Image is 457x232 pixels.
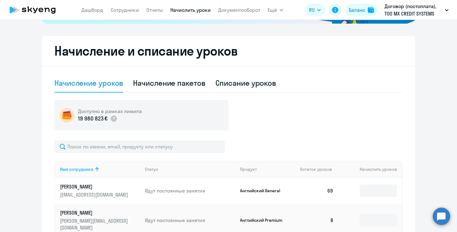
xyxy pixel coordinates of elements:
[345,4,378,16] button: Балансbalance
[78,115,108,123] p: 19 980 823 €
[60,166,93,172] div: Имя сотрудника
[146,7,163,13] a: Отчеты
[268,4,283,16] button: Ещё
[170,7,211,13] a: Начислить уроки
[60,209,140,231] a: [PERSON_NAME][PERSON_NAME][EMAIL_ADDRESS][DOMAIN_NAME]
[300,166,332,172] span: Остаток уроков
[305,4,325,16] button: RU
[111,7,139,13] a: Сотрудники
[145,187,235,194] p: Идут постоянные занятия
[240,166,295,172] div: Продукт
[60,217,130,231] p: [PERSON_NAME][EMAIL_ADDRESS][DOMAIN_NAME]
[295,178,339,204] td: 69
[309,6,315,14] span: RU
[59,108,74,123] img: wallet-circle.png
[300,166,339,172] div: Остаток уроков
[54,43,403,58] h2: Начисление и списание уроков
[60,166,140,172] div: Имя сотрудника
[240,217,287,223] p: Английский Premium
[339,161,402,178] th: Начислить уроков
[60,183,140,198] a: [PERSON_NAME][EMAIL_ADDRESS][DOMAIN_NAME]
[145,217,235,224] p: Идут постоянные занятия
[218,7,260,13] a: Документооборот
[60,183,130,190] p: [PERSON_NAME]
[54,140,225,153] input: Поиск по имени, email, продукту или статусу
[145,166,158,172] div: Статус
[381,2,452,17] button: Договор (постоплата), ТОО MX CREDIT SYSTEMS (ЭМЭКС КРЕДИТ СИСТЕМС)
[54,78,123,88] div: Начисление уроков
[133,78,205,88] div: Начисление пакетов
[349,6,365,14] div: Баланс
[60,191,130,198] p: [EMAIL_ADDRESS][DOMAIN_NAME]
[368,7,374,13] img: balance
[385,2,442,17] p: Договор (постоплата), ТОО MX CREDIT SYSTEMS (ЭМЭКС КРЕДИТ СИСТЕМС)
[60,209,130,216] p: [PERSON_NAME]
[145,166,235,172] div: Статус
[215,78,276,88] div: Списание уроков
[240,166,257,172] div: Продукт
[81,7,103,13] a: Дашборд
[78,108,142,115] h5: Доступно в рамках лимита
[268,6,277,14] span: Ещё
[240,188,287,193] p: Английский General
